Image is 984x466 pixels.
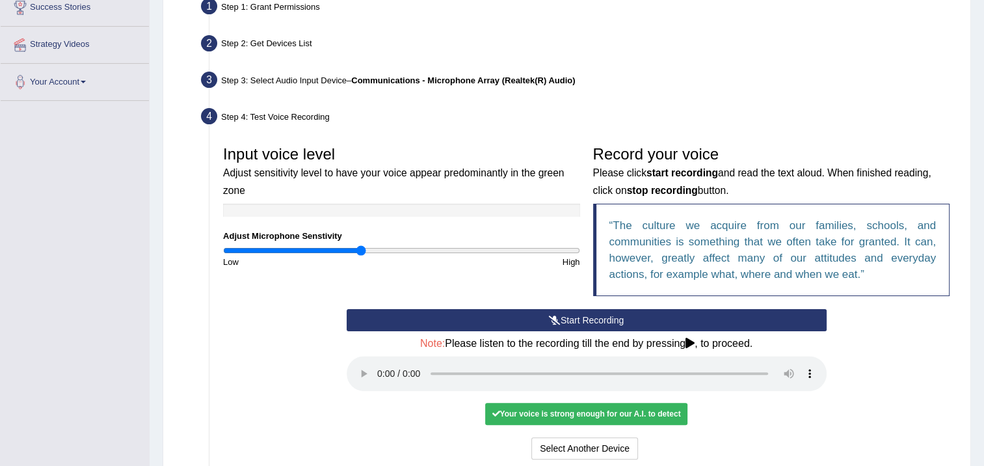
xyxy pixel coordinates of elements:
[1,64,149,96] a: Your Account
[347,338,827,349] h4: Please listen to the recording till the end by pressing , to proceed.
[347,309,827,331] button: Start Recording
[420,338,445,349] span: Note:
[351,75,575,85] b: Communications - Microphone Array (Realtek(R) Audio)
[485,403,687,425] div: Your voice is strong enough for our A.I. to detect
[195,31,964,60] div: Step 2: Get Devices List
[1,27,149,59] a: Strategy Videos
[223,230,342,242] label: Adjust Microphone Senstivity
[401,256,586,268] div: High
[646,167,718,178] b: start recording
[593,146,950,197] h3: Record your voice
[531,437,638,459] button: Select Another Device
[609,219,937,281] q: The culture we acquire from our families, schools, and communities is something that we often tak...
[195,104,964,133] div: Step 4: Test Voice Recording
[195,68,964,96] div: Step 3: Select Audio Input Device
[217,256,401,268] div: Low
[223,146,580,197] h3: Input voice level
[223,167,564,195] small: Adjust sensitivity level to have your voice appear predominantly in the green zone
[347,75,576,85] span: –
[627,185,698,196] b: stop recording
[593,167,931,195] small: Please click and read the text aloud. When finished reading, click on button.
